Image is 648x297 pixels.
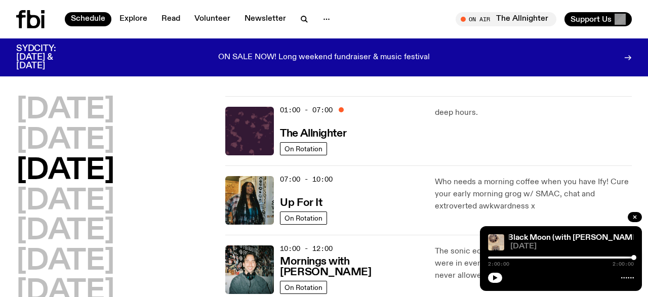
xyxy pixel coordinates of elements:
a: On Rotation [280,142,327,155]
p: The sonic equivalent of those M&M Biscuit Bars that were in everyone else's lunch boxes but you w... [435,245,632,282]
img: Radio presenter Ben Hansen sits in front of a wall of photos and an fbi radio sign. Film photo. B... [225,245,274,294]
p: Who needs a morning coffee when you have Ify! Cure your early morning grog w/ SMAC, chat and extr... [435,176,632,213]
h3: Up For It [280,198,322,208]
a: Explore [113,12,153,26]
button: [DATE] [16,217,114,245]
a: Mornings with [PERSON_NAME] [280,254,422,278]
button: [DATE] [16,126,114,155]
button: [DATE] [16,157,114,185]
h3: The Allnighter [280,129,346,139]
span: 07:00 - 10:00 [280,175,333,184]
span: 10:00 - 12:00 [280,244,333,253]
a: The Allnighter [280,126,346,139]
span: On Rotation [285,214,322,222]
img: A scanned scripture of medieval islamic astrology illustrating an eclipse [488,234,504,250]
a: Newsletter [238,12,292,26]
span: 2:00:00 [613,262,634,267]
span: [DATE] [510,243,634,250]
a: Read [155,12,186,26]
button: [DATE] [16,96,114,124]
p: deep hours. [435,107,632,119]
a: On Rotation [280,281,327,294]
img: Ify - a Brown Skin girl with black braided twists, looking up to the side with her tongue stickin... [225,176,274,225]
h3: Mornings with [PERSON_NAME] [280,257,422,278]
a: Schedule [65,12,111,26]
a: Up For It [280,196,322,208]
span: On Rotation [285,283,322,291]
span: 01:00 - 07:00 [280,105,333,115]
button: [DATE] [16,187,114,216]
button: On AirThe Allnighter [456,12,556,26]
a: Solstice / Black Moon (with [PERSON_NAME]) [471,234,642,242]
span: Support Us [571,15,612,24]
span: 2:00:00 [488,262,509,267]
p: ON SALE NOW! Long weekend fundraiser & music festival [218,53,430,62]
a: On Rotation [280,211,327,225]
a: Volunteer [188,12,236,26]
span: On Rotation [285,145,322,152]
h3: SYDCITY: [DATE] & [DATE] [16,45,81,70]
button: Support Us [564,12,632,26]
button: [DATE] [16,247,114,276]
